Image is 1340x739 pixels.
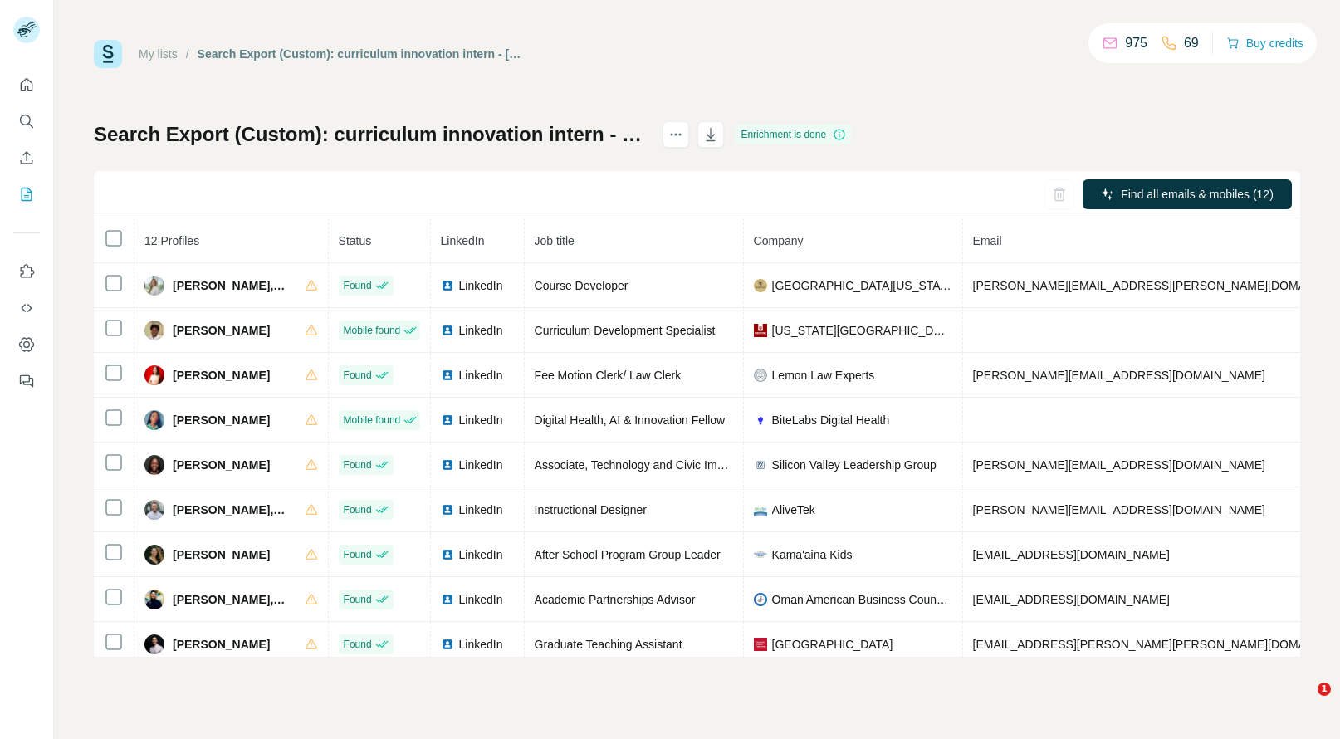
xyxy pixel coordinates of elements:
[459,322,503,339] span: LinkedIn
[772,591,952,608] span: Oman American Business Council AmCham [GEOGRAPHIC_DATA]
[973,234,1002,247] span: Email
[144,321,164,340] img: Avatar
[144,365,164,385] img: Avatar
[973,369,1265,382] span: [PERSON_NAME][EMAIL_ADDRESS][DOMAIN_NAME]
[441,593,454,606] img: LinkedIn logo
[535,638,682,651] span: Graduate Teaching Assistant
[535,593,696,606] span: Academic Partnerships Advisor
[1121,186,1274,203] span: Find all emails & mobiles (12)
[441,234,485,247] span: LinkedIn
[13,257,40,286] button: Use Surfe on LinkedIn
[173,322,270,339] span: [PERSON_NAME]
[459,502,503,518] span: LinkedIn
[535,324,716,337] span: Curriculum Development Specialist
[441,324,454,337] img: LinkedIn logo
[1318,683,1331,696] span: 1
[754,279,767,292] img: company-logo
[173,591,288,608] span: [PERSON_NAME], MPH
[754,414,767,427] img: company-logo
[344,547,372,562] span: Found
[173,457,270,473] span: [PERSON_NAME]
[94,40,122,68] img: Surfe Logo
[772,636,893,653] span: [GEOGRAPHIC_DATA]
[144,455,164,475] img: Avatar
[772,277,952,294] span: [GEOGRAPHIC_DATA][US_STATE]
[736,125,851,144] div: Enrichment is done
[772,367,875,384] span: Lemon Law Experts
[144,590,164,609] img: Avatar
[186,46,189,62] li: /
[344,458,372,472] span: Found
[13,366,40,396] button: Feedback
[441,548,454,561] img: LinkedIn logo
[13,293,40,323] button: Use Surfe API
[772,322,952,339] span: [US_STATE][GEOGRAPHIC_DATA]
[459,546,503,563] span: LinkedIn
[173,636,270,653] span: [PERSON_NAME]
[344,278,372,293] span: Found
[139,47,178,61] a: My lists
[1125,33,1147,53] p: 975
[535,548,721,561] span: After School Program Group Leader
[173,277,288,294] span: [PERSON_NAME], M.Ed.
[459,277,503,294] span: LinkedIn
[772,412,890,428] span: BiteLabs Digital Health
[772,457,937,473] span: Silicon Valley Leadership Group
[13,330,40,360] button: Dashboard
[754,548,767,561] img: company-logo
[344,637,372,652] span: Found
[459,636,503,653] span: LinkedIn
[344,368,372,383] span: Found
[754,369,767,382] img: company-logo
[973,593,1170,606] span: [EMAIL_ADDRESS][DOMAIN_NAME]
[535,414,726,427] span: Digital Health, AI & Innovation Fellow
[94,121,648,148] h1: Search Export (Custom): curriculum innovation intern - [DATE] 15:47
[144,410,164,430] img: Avatar
[13,106,40,136] button: Search
[173,367,270,384] span: [PERSON_NAME]
[344,502,372,517] span: Found
[144,500,164,520] img: Avatar
[754,324,767,337] img: company-logo
[973,548,1170,561] span: [EMAIL_ADDRESS][DOMAIN_NAME]
[1083,179,1292,209] button: Find all emails & mobiles (12)
[535,369,682,382] span: Fee Motion Clerk/ Law Clerk
[441,279,454,292] img: LinkedIn logo
[1184,33,1199,53] p: 69
[144,234,199,247] span: 12 Profiles
[441,369,454,382] img: LinkedIn logo
[441,503,454,516] img: LinkedIn logo
[441,414,454,427] img: LinkedIn logo
[535,279,628,292] span: Course Developer
[459,457,503,473] span: LinkedIn
[459,367,503,384] span: LinkedIn
[663,121,689,148] button: actions
[973,503,1265,516] span: [PERSON_NAME][EMAIL_ADDRESS][DOMAIN_NAME]
[535,458,739,472] span: Associate, Technology and Civic Impact
[144,545,164,565] img: Avatar
[754,593,767,606] img: company-logo
[754,234,804,247] span: Company
[344,592,372,607] span: Found
[754,503,767,516] img: company-logo
[754,638,767,651] img: company-logo
[344,413,401,428] span: Mobile found
[173,502,288,518] span: [PERSON_NAME], M.Ed.
[772,502,815,518] span: AliveTek
[144,634,164,654] img: Avatar
[535,234,575,247] span: Job title
[973,458,1265,472] span: [PERSON_NAME][EMAIL_ADDRESS][DOMAIN_NAME]
[339,234,372,247] span: Status
[441,458,454,472] img: LinkedIn logo
[1284,683,1323,722] iframe: Intercom live chat
[1226,32,1303,55] button: Buy credits
[459,412,503,428] span: LinkedIn
[13,70,40,100] button: Quick start
[13,179,40,209] button: My lists
[459,591,503,608] span: LinkedIn
[198,46,527,62] div: Search Export (Custom): curriculum innovation intern - [DATE] 15:47
[13,143,40,173] button: Enrich CSV
[535,503,647,516] span: Instructional Designer
[441,638,454,651] img: LinkedIn logo
[754,458,767,472] img: company-logo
